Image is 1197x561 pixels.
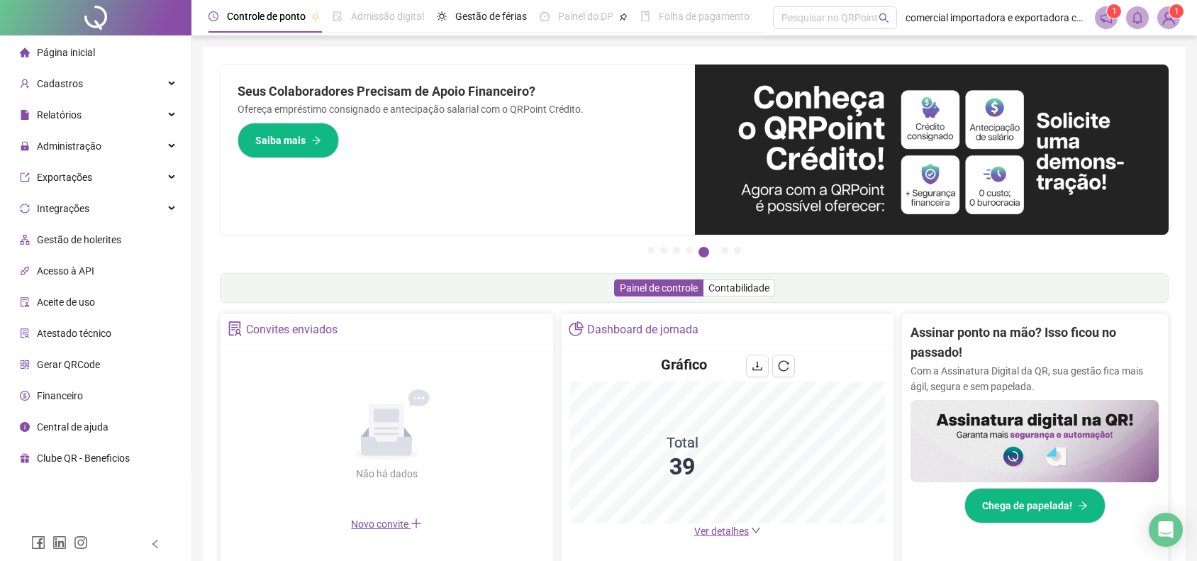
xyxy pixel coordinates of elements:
span: sun [437,11,447,21]
span: facebook [31,535,45,550]
span: Cadastros [37,78,83,89]
span: reload [778,360,789,372]
span: lock [20,141,30,151]
span: Painel do DP [558,11,613,22]
span: Gerar QRCode [37,359,100,370]
span: book [640,11,650,21]
span: info-circle [20,422,30,432]
span: download [752,360,763,372]
a: Ver detalhes down [694,526,761,537]
span: Saiba mais [255,133,306,148]
button: 3 [673,247,680,254]
span: dollar [20,391,30,401]
button: 6 [721,247,728,254]
span: linkedin [52,535,67,550]
span: comercial importadora e exportadora cone LTDA [906,10,1086,26]
div: Open Intercom Messenger [1149,513,1183,547]
span: Central de ajuda [37,421,108,433]
button: Chega de papelada! [964,488,1106,523]
img: banner%2F11e687cd-1386-4cbd-b13b-7bd81425532d.png [695,65,1169,235]
span: pushpin [311,13,320,21]
h2: Seus Colaboradores Precisam de Apoio Financeiro? [238,82,678,101]
span: Financeiro [37,390,83,401]
p: Ofereça empréstimo consignado e antecipação salarial com o QRPoint Crédito. [238,101,678,117]
img: 91461 [1158,7,1179,28]
sup: 1 [1107,4,1121,18]
span: Página inicial [37,47,95,58]
sup: Atualize o seu contato no menu Meus Dados [1169,4,1184,18]
h2: Assinar ponto na mão? Isso ficou no passado! [911,323,1159,363]
span: Aceite de uso [37,296,95,308]
span: Acesso à API [37,265,94,277]
span: Folha de pagamento [659,11,750,22]
span: Gestão de holerites [37,234,121,245]
span: Gestão de férias [455,11,527,22]
span: 1 [1174,6,1179,16]
span: arrow-right [1078,501,1088,511]
span: Relatórios [37,109,82,121]
button: 2 [660,247,667,254]
span: Admissão digital [351,11,424,22]
span: solution [228,321,243,336]
span: Ver detalhes [694,526,749,537]
span: arrow-right [311,135,321,145]
span: Painel de controle [620,282,698,294]
span: Clube QR - Beneficios [37,452,130,464]
span: sync [20,204,30,213]
span: pie-chart [569,321,584,336]
div: Convites enviados [246,318,338,342]
button: 7 [734,247,741,254]
button: 4 [686,247,693,254]
span: audit [20,297,30,307]
span: solution [20,328,30,338]
span: Administração [37,140,101,152]
span: Controle de ponto [227,11,306,22]
span: plus [411,518,422,529]
img: banner%2F02c71560-61a6-44d4-94b9-c8ab97240462.png [911,400,1159,483]
span: export [20,172,30,182]
span: user-add [20,79,30,89]
span: home [20,48,30,57]
span: gift [20,453,30,463]
div: Dashboard de jornada [587,318,698,342]
span: Integrações [37,203,89,214]
span: search [879,13,889,23]
span: Exportações [37,172,92,183]
div: Não há dados [321,466,452,482]
button: Saiba mais [238,123,339,158]
span: Novo convite [351,518,422,530]
span: api [20,266,30,276]
span: 1 [1112,6,1117,16]
span: bell [1131,11,1144,24]
span: qrcode [20,360,30,370]
h4: Gráfico [661,355,707,374]
button: 1 [647,247,655,254]
button: 5 [698,247,709,257]
span: instagram [74,535,88,550]
span: down [751,526,761,535]
span: left [150,539,160,549]
span: file-done [333,11,343,21]
p: Com a Assinatura Digital da QR, sua gestão fica mais ágil, segura e sem papelada. [911,363,1159,394]
span: pushpin [619,13,628,21]
span: Contabilidade [708,282,769,294]
span: clock-circle [208,11,218,21]
span: Atestado técnico [37,328,111,339]
span: file [20,110,30,120]
span: Chega de papelada! [982,498,1072,513]
span: dashboard [540,11,550,21]
span: notification [1100,11,1113,24]
span: apartment [20,235,30,245]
